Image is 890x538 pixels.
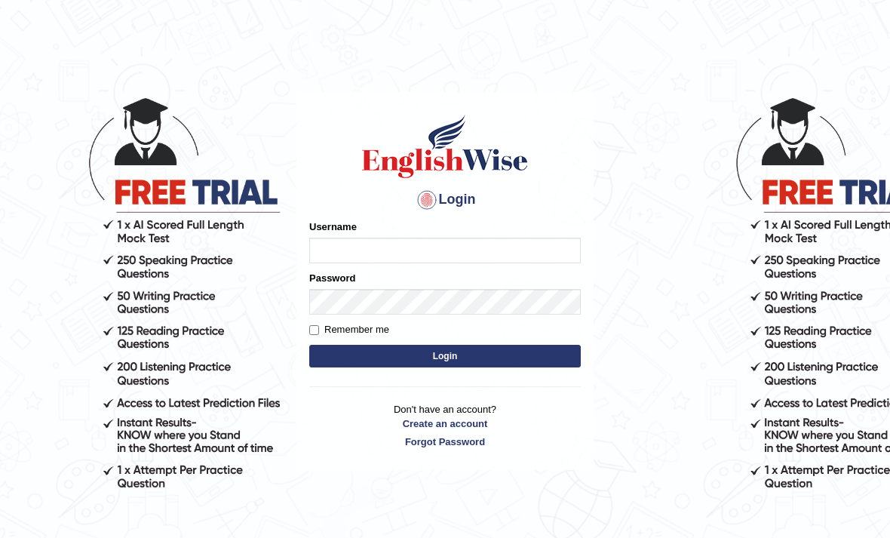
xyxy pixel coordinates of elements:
a: Forgot Password [309,435,581,449]
input: Remember me [309,325,319,335]
p: Don't have an account? [309,402,581,449]
a: Create an account [309,417,581,431]
label: Username [309,220,357,234]
label: Password [309,271,355,285]
img: Logo of English Wise sign in for intelligent practice with AI [359,112,531,180]
label: Remember me [309,322,389,337]
h4: Login [309,188,581,212]
button: Login [309,345,581,367]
